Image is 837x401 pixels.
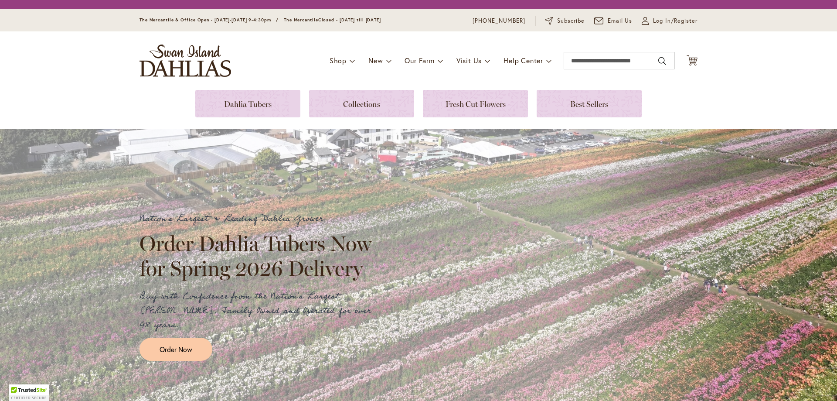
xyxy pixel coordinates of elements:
[160,344,192,354] span: Order Now
[139,338,212,361] a: Order Now
[594,17,633,25] a: Email Us
[658,54,666,68] button: Search
[330,56,347,65] span: Shop
[504,56,543,65] span: Help Center
[139,212,379,226] p: Nation's Largest & Leading Dahlia Grower
[318,17,381,23] span: Closed - [DATE] till [DATE]
[139,45,231,77] a: store logo
[405,56,434,65] span: Our Farm
[139,17,318,23] span: The Mercantile & Office Open - [DATE]-[DATE] 9-4:30pm / The Mercantile
[456,56,482,65] span: Visit Us
[545,17,585,25] a: Subscribe
[368,56,383,65] span: New
[139,231,379,280] h2: Order Dahlia Tubers Now for Spring 2026 Delivery
[653,17,697,25] span: Log In/Register
[642,17,697,25] a: Log In/Register
[9,384,49,401] div: TrustedSite Certified
[557,17,585,25] span: Subscribe
[608,17,633,25] span: Email Us
[139,289,379,332] p: Buy with Confidence from the Nation's Largest [PERSON_NAME]. Family Owned and Operated for over 9...
[473,17,525,25] a: [PHONE_NUMBER]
